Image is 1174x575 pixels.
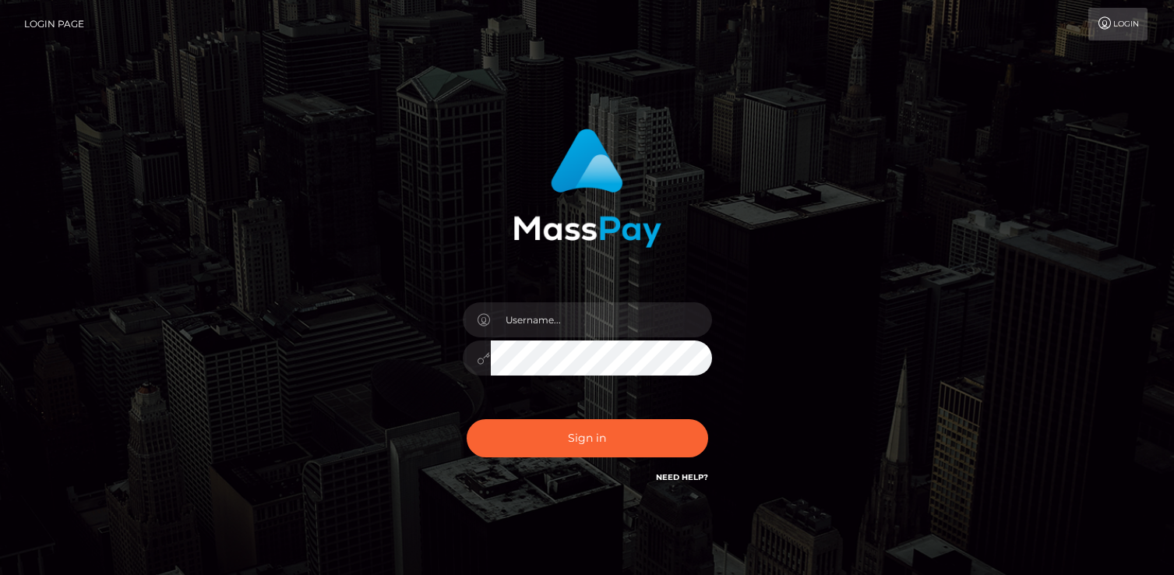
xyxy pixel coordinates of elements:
img: MassPay Login [513,129,661,248]
input: Username... [491,302,712,337]
a: Login Page [24,8,84,41]
a: Need Help? [656,472,708,482]
a: Login [1088,8,1148,41]
button: Sign in [467,419,708,457]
